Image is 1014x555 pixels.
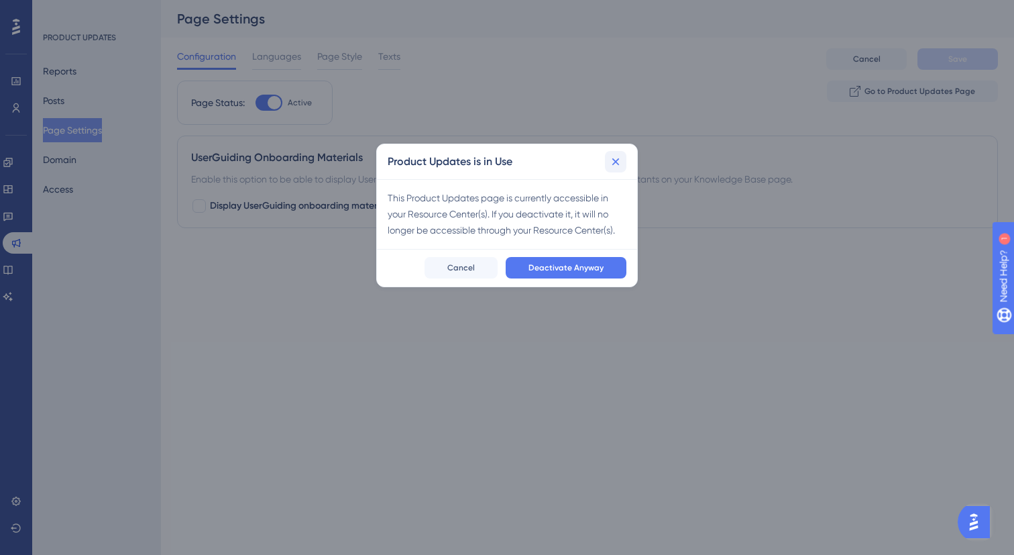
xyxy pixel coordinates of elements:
span: Need Help? [32,3,84,19]
div: 1 [93,7,97,17]
iframe: UserGuiding AI Assistant Launcher [958,502,998,542]
span: Cancel [447,262,475,273]
span: Deactivate Anyway [528,262,604,273]
div: This Product Updates page is currently accessible in your Resource Center(s). If you deactivate i... [388,190,626,238]
h2: Product Updates is in Use [388,154,512,170]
